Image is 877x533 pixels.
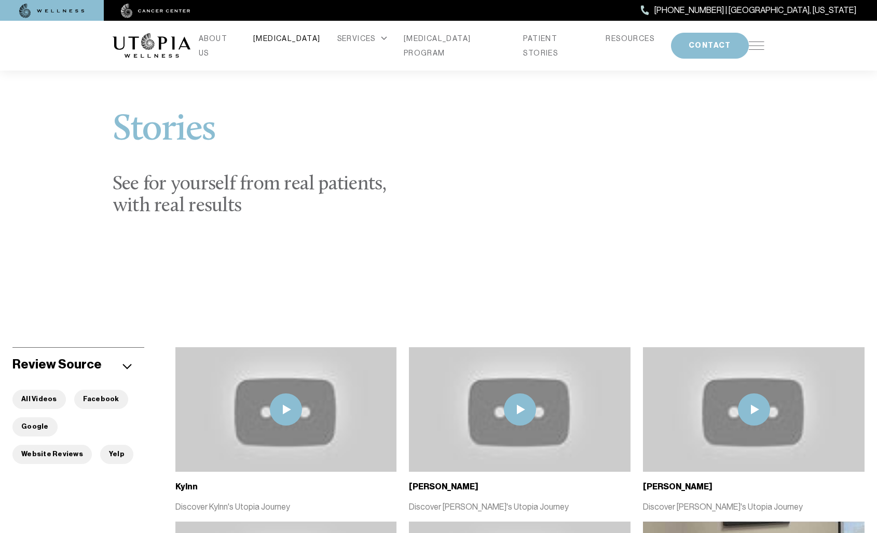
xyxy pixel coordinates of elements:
[175,347,397,472] img: thumbnail
[643,501,865,513] p: Discover [PERSON_NAME]'s Utopia Journey
[409,482,478,491] b: [PERSON_NAME]
[641,4,856,17] a: [PHONE_NUMBER] | [GEOGRAPHIC_DATA], [US_STATE]
[12,356,102,373] h5: Review Source
[523,31,589,60] a: PATIENT STORIES
[671,33,749,59] button: CONTACT
[409,501,631,513] p: Discover [PERSON_NAME]'s Utopia Journey
[74,390,128,409] button: Facebook
[100,445,133,464] button: Yelp
[606,31,654,46] a: RESOURCES
[113,174,398,217] h2: See for yourself from real patients, with real results
[12,417,58,436] button: Google
[19,4,85,18] img: wellness
[409,347,631,472] img: thumbnail
[12,390,66,409] button: All Videos
[199,31,237,60] a: ABOUT US
[270,393,302,426] img: play icon
[121,4,190,18] img: cancer center
[643,482,712,491] b: [PERSON_NAME]
[12,445,92,464] button: Website Reviews
[175,482,198,491] b: Kylnn
[113,33,190,58] img: logo
[175,501,397,513] p: Discover Kylnn's Utopia Journey
[654,4,856,17] span: [PHONE_NUMBER] | [GEOGRAPHIC_DATA], [US_STATE]
[337,31,387,46] div: SERVICES
[253,31,321,46] a: [MEDICAL_DATA]
[738,393,770,426] img: play icon
[504,393,536,426] img: play icon
[113,112,398,161] h1: Stories
[122,364,132,370] img: icon
[643,347,865,472] img: thumbnail
[404,31,507,60] a: [MEDICAL_DATA] PROGRAM
[749,42,764,50] img: icon-hamburger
